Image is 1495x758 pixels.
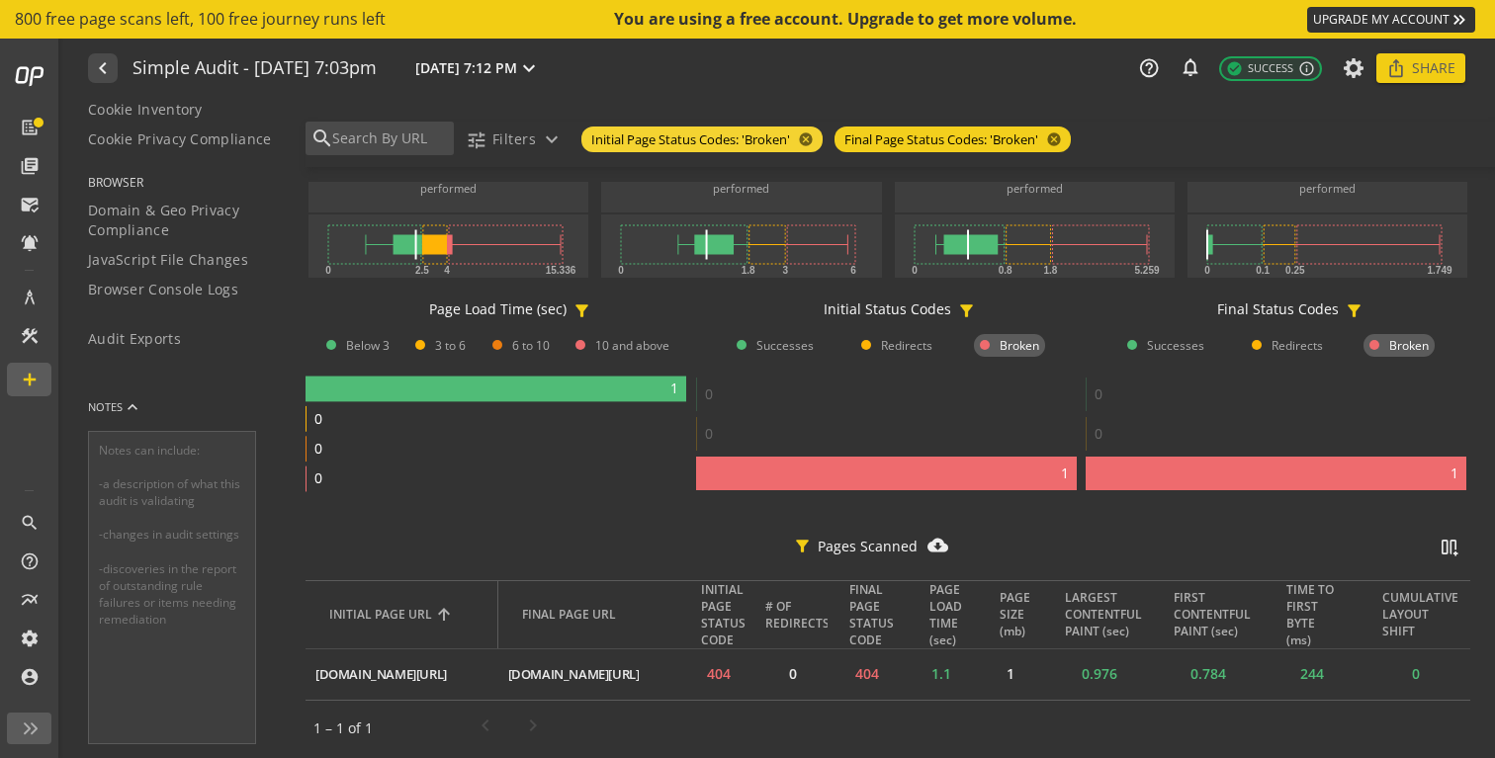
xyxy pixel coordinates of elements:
[329,606,483,623] div: INITIAL PAGE URL
[1038,131,1066,147] mat-icon: cancel
[517,56,541,80] mat-icon: expand_more
[329,606,432,623] div: INITIAL PAGE URL
[20,667,40,687] mat-icon: account_circle
[1045,649,1154,701] td: 0.976
[415,58,517,78] span: [DATE] 7:12 PM
[88,174,281,191] span: BROWSER
[881,337,932,354] span: Redirects
[790,131,818,147] mat-icon: cancel
[1376,53,1465,83] button: Share
[415,265,429,276] text: 2.5
[1362,649,1470,701] td: 0
[1000,337,1039,354] span: Broken
[572,301,591,320] mat-icon: filter_alt
[998,265,1011,276] text: 0.8
[88,100,203,120] span: Cookie Inventory
[1174,589,1251,639] div: FIRST CONTENTFUL PAINT (sec)
[828,649,907,701] td: 404
[346,337,390,354] span: Below 3
[705,384,713,403] text: 0
[1134,265,1159,276] text: 5.259
[123,397,142,417] mat-icon: keyboard_arrow_up
[703,581,748,648] div: INITIAL PAGESTATUS CODE
[20,370,40,389] mat-icon: add
[756,337,814,354] span: Successes
[540,127,564,151] mat-icon: expand_more
[88,280,238,299] span: Browser Console Logs
[1427,265,1451,276] text: 1.749
[20,118,40,137] mat-icon: list_alt
[314,468,322,487] text: 0
[844,130,1038,149] span: Final Page Status Codes: 'Broken'
[1307,7,1475,33] a: UPGRADE MY ACCOUNT
[132,58,377,79] h1: Simple Audit - 22 September 2025 | 7:03pm
[1178,589,1253,639] div: FIRST CONTENTFULPAINT (sec)
[1226,60,1243,77] mat-icon: check_circle
[742,265,755,276] text: 1.8
[1263,649,1362,701] td: 244
[1180,56,1199,76] mat-icon: notifications_none
[793,537,812,555] mat-icon: filter_alt
[577,123,1075,156] mat-chip-listbox: Currently applied filters
[1095,424,1102,443] text: 0
[466,129,486,150] mat-icon: tune
[614,8,1079,31] div: You are using a free account. Upgrade to get more volume.
[1298,60,1315,77] mat-icon: info_outline
[1061,463,1069,482] text: 1
[618,265,624,276] text: 0
[1256,265,1270,276] text: 0.1
[462,705,509,752] button: Previous page
[1217,299,1339,319] div: Final Status Codes
[705,424,713,443] text: 0
[930,581,966,648] div: PAGE LOADTIME (sec)
[818,537,918,565] p: Pages Scanned
[512,337,550,354] span: 6 to 10
[313,718,462,738] div: 1 – 1 of 1
[492,122,536,157] span: Filters
[444,265,450,276] text: 4
[1345,301,1363,320] mat-icon: filter_alt
[1000,589,1030,639] div: PAGE SIZE (mb)
[20,590,40,610] mat-icon: multiline_chart
[1138,57,1160,79] mat-icon: help_outline
[20,326,40,346] mat-icon: construction
[1154,649,1263,701] td: 0.784
[1382,589,1458,639] div: CUMULATIVE LAYOUT SHIFT
[851,581,897,648] div: FINAL PAGESTATUS CODE
[1095,384,1102,403] text: 0
[1389,337,1429,354] span: Broken
[314,439,322,458] text: 0
[1286,581,1352,648] div: TIME TO FIRSTBYTE (ms)
[927,535,949,555] mat-icon: cloud_download_filled
[1147,337,1204,354] span: Successes
[20,195,40,214] mat-icon: mark_email_read
[1043,265,1057,276] text: 1.8
[91,56,112,80] mat-icon: navigate_before
[1412,50,1455,86] span: Share
[591,130,790,149] span: Initial Page Status Codes: 'Broken'
[1450,10,1469,30] mat-icon: keyboard_double_arrow_right
[411,55,545,81] button: [DATE] 7:12 PM
[20,513,40,533] mat-icon: search
[1204,265,1210,276] text: 0
[522,606,669,623] div: FINAL PAGE URL
[20,156,40,176] mat-icon: library_books
[765,598,830,632] div: # OF REDIRECTS
[595,337,669,354] span: 10 and above
[957,301,976,320] mat-icon: filter_alt
[1065,589,1142,639] div: LARGEST CONTENTFUL PAINT (sec)
[849,581,894,648] div: FINAL PAGE STATUS CODE
[88,129,272,149] span: Cookie Privacy Compliance
[315,665,447,684] div: [DOMAIN_NAME][URL]
[314,409,322,428] text: 0
[20,551,40,571] mat-icon: help_outline
[1069,589,1144,639] div: LARGEST CONTENTFULPAINT (sec)
[824,299,951,319] div: Initial Status Codes
[679,649,758,701] td: 404
[907,649,976,701] td: 1.1
[1386,58,1406,78] mat-icon: ios_share
[508,665,640,684] div: [DOMAIN_NAME][URL]
[509,705,557,752] button: Next page
[1285,265,1305,276] text: 0.25
[546,265,576,276] text: 15.336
